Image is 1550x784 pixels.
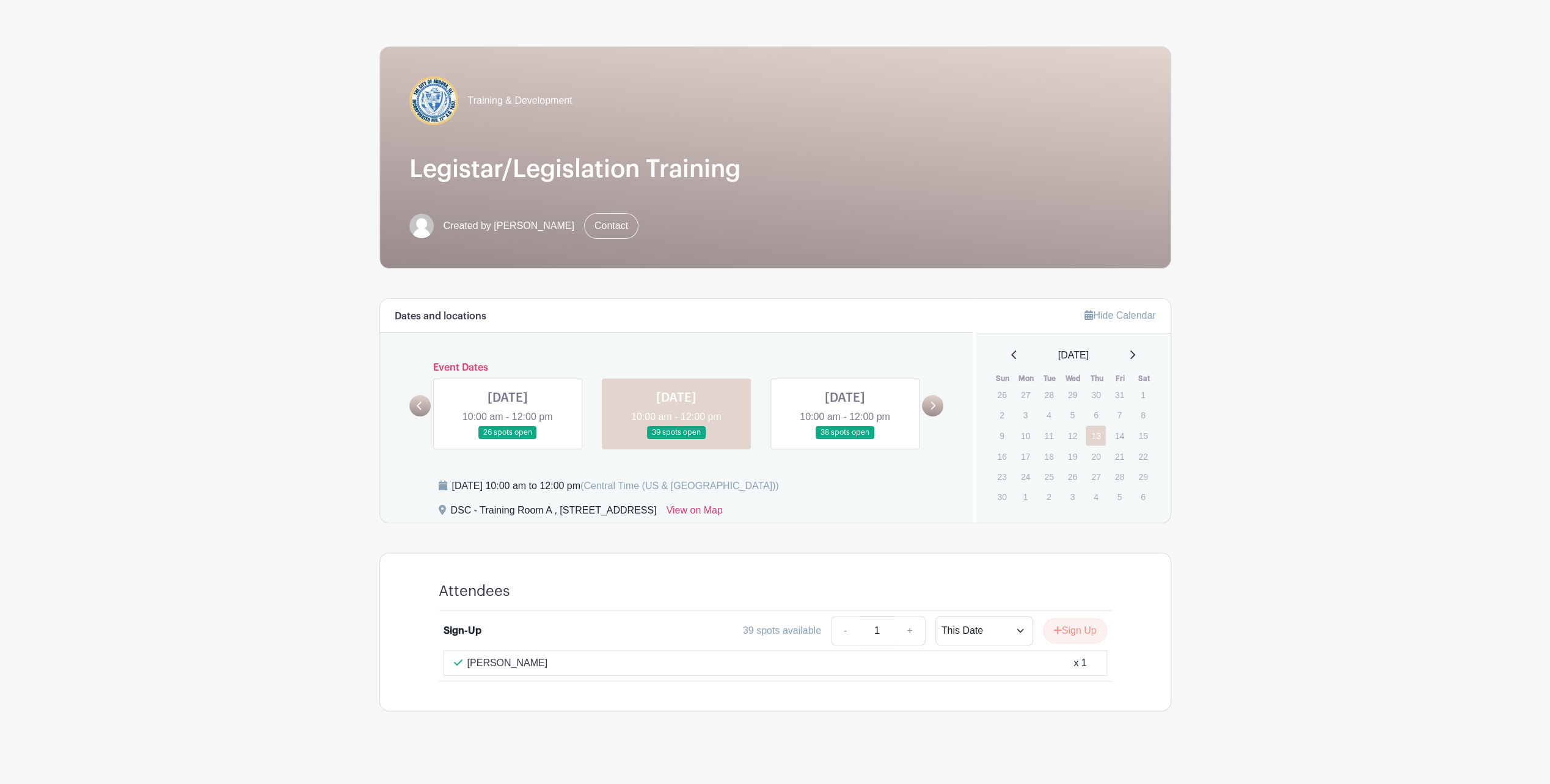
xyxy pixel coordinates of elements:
p: 28 [1109,467,1130,486]
p: 11 [1039,426,1059,445]
p: 2 [1039,487,1059,506]
a: View on Map [667,503,723,523]
p: 20 [1086,447,1106,466]
div: x 1 [1073,656,1086,670]
h6: Event Dates [431,362,923,374]
p: 12 [1062,426,1083,445]
p: 21 [1109,447,1130,466]
p: 5 [1062,405,1083,424]
p: 2 [992,405,1012,424]
h4: Attendees [439,583,510,600]
p: 9 [992,426,1012,445]
p: 14 [1109,426,1130,445]
p: 29 [1133,467,1153,486]
span: Training & Development [468,93,572,108]
p: 5 [1109,487,1130,506]
a: 13 [1086,426,1106,446]
th: Mon [1015,372,1039,385]
th: Fri [1109,372,1133,385]
img: COA%20logo%20(2).jpg [409,76,458,125]
p: 10 [1015,426,1036,445]
img: default-ce2991bfa6775e67f084385cd625a349d9dcbb7a52a09fb2fda1e96e2d18dcdb.png [409,214,434,238]
th: Thu [1085,372,1109,385]
p: 29 [1062,385,1083,404]
p: 27 [1086,467,1106,486]
h1: Legistar/Legislation Training [409,154,1141,184]
p: 25 [1039,467,1059,486]
p: 17 [1015,447,1036,466]
div: DSC - Training Room A , [STREET_ADDRESS] [451,503,657,523]
span: (Central Time (US & [GEOGRAPHIC_DATA])) [580,481,779,491]
th: Sun [991,372,1015,385]
h6: Dates and locations [395,311,486,322]
p: 28 [1039,385,1059,404]
p: 1 [1133,385,1153,404]
p: 31 [1109,385,1130,404]
p: 6 [1086,405,1106,424]
p: 4 [1086,487,1106,506]
th: Tue [1038,372,1062,385]
th: Sat [1132,372,1156,385]
p: 18 [1039,447,1059,466]
p: 27 [1015,385,1036,404]
p: 16 [992,447,1012,466]
p: 24 [1015,467,1036,486]
p: 1 [1015,487,1036,506]
p: 26 [992,385,1012,404]
span: [DATE] [1058,348,1089,363]
p: 23 [992,467,1012,486]
p: [PERSON_NAME] [467,656,548,670]
a: + [894,616,925,645]
div: Sign-Up [444,623,481,638]
div: [DATE] 10:00 am to 12:00 pm [452,479,779,493]
button: Sign Up [1043,618,1107,644]
p: 8 [1133,405,1153,424]
a: - [831,616,859,645]
p: 30 [992,487,1012,506]
div: 39 spots available [743,623,821,638]
a: Hide Calendar [1084,310,1155,321]
p: 4 [1039,405,1059,424]
p: 6 [1133,487,1153,506]
p: 7 [1109,405,1130,424]
p: 30 [1086,385,1106,404]
a: Contact [584,213,638,239]
p: 22 [1133,447,1153,466]
p: 15 [1133,426,1153,445]
span: Created by [PERSON_NAME] [444,219,574,233]
th: Wed [1062,372,1086,385]
p: 3 [1015,405,1036,424]
p: 19 [1062,447,1083,466]
p: 26 [1062,467,1083,486]
p: 3 [1062,487,1083,506]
